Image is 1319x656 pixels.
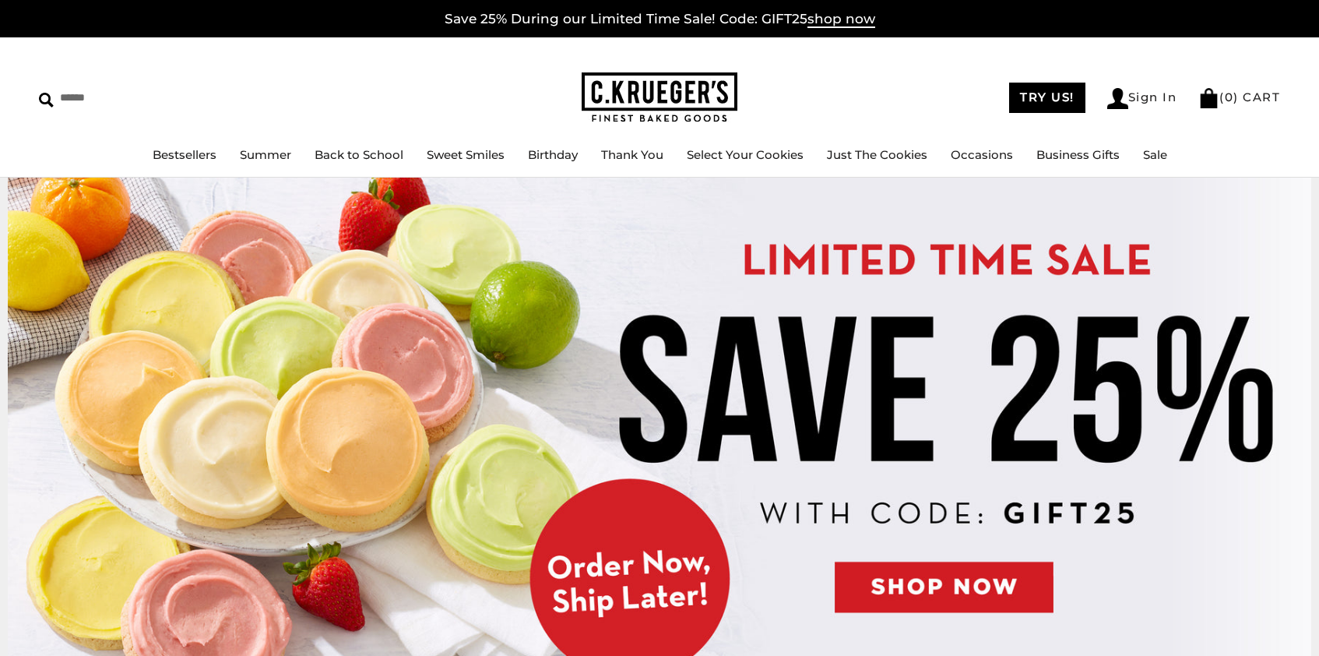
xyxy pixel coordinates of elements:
[1107,88,1128,109] img: Account
[687,147,804,162] a: Select Your Cookies
[427,147,505,162] a: Sweet Smiles
[240,147,291,162] a: Summer
[445,11,875,28] a: Save 25% During our Limited Time Sale! Code: GIFT25shop now
[951,147,1013,162] a: Occasions
[1225,90,1234,104] span: 0
[528,147,578,162] a: Birthday
[1107,88,1177,109] a: Sign In
[315,147,403,162] a: Back to School
[39,93,54,108] img: Search
[827,147,927,162] a: Just The Cookies
[153,147,216,162] a: Bestsellers
[1143,147,1167,162] a: Sale
[1036,147,1120,162] a: Business Gifts
[807,11,875,28] span: shop now
[601,147,663,162] a: Thank You
[12,597,161,644] iframe: Sign Up via Text for Offers
[1198,88,1219,108] img: Bag
[1009,83,1085,113] a: TRY US!
[1198,90,1280,104] a: (0) CART
[582,72,737,123] img: C.KRUEGER'S
[39,86,224,110] input: Search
